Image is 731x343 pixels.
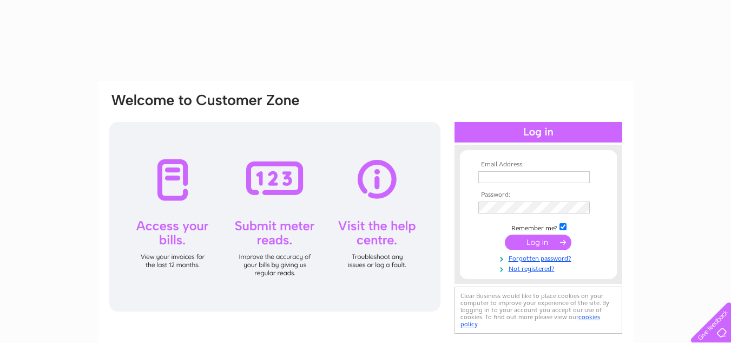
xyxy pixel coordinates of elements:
th: Password: [476,191,601,199]
div: Clear Business would like to place cookies on your computer to improve your experience of the sit... [455,287,622,334]
a: Forgotten password? [478,253,601,263]
a: Not registered? [478,263,601,273]
td: Remember me? [476,222,601,232]
th: Email Address: [476,161,601,169]
a: cookies policy [460,313,600,328]
input: Submit [505,235,571,250]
